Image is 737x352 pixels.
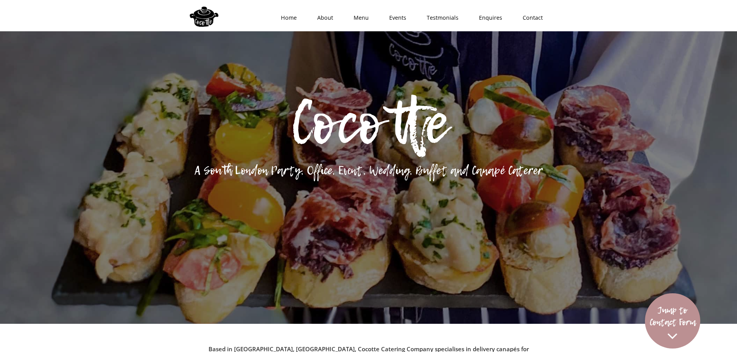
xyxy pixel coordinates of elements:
[304,6,341,29] a: About
[414,6,466,29] a: Testmonials
[376,6,414,29] a: Events
[341,6,376,29] a: Menu
[510,6,551,29] a: Contact
[466,6,510,29] a: Enquires
[268,6,304,29] a: Home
